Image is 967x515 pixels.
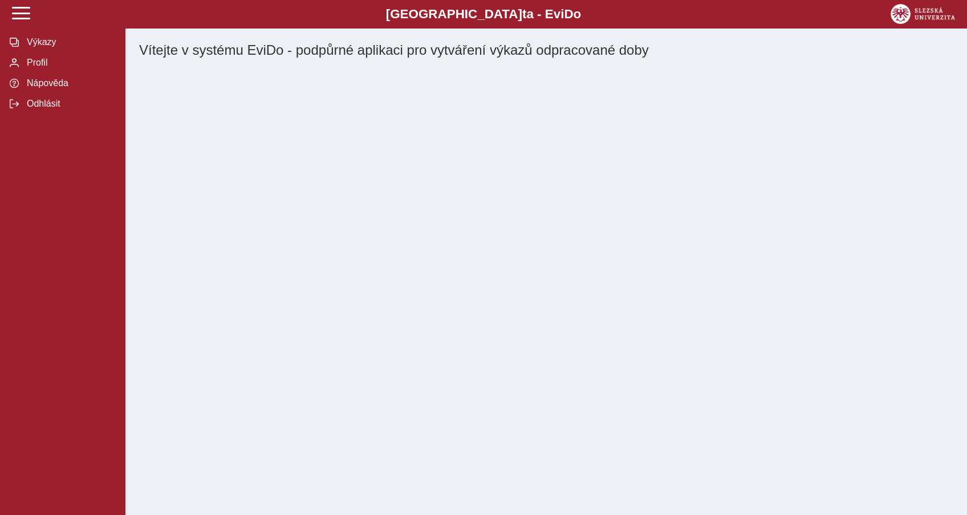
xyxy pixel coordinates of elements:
h1: Vítejte v systému EviDo - podpůrné aplikaci pro vytváření výkazů odpracované doby [139,42,953,58]
span: Výkazy [23,37,116,47]
span: D [564,7,573,21]
span: t [522,7,526,21]
span: Profil [23,58,116,68]
img: logo_web_su.png [891,4,955,24]
span: Odhlásit [23,99,116,109]
span: o [574,7,582,21]
b: [GEOGRAPHIC_DATA] a - Evi [34,7,933,22]
span: Nápověda [23,78,116,88]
